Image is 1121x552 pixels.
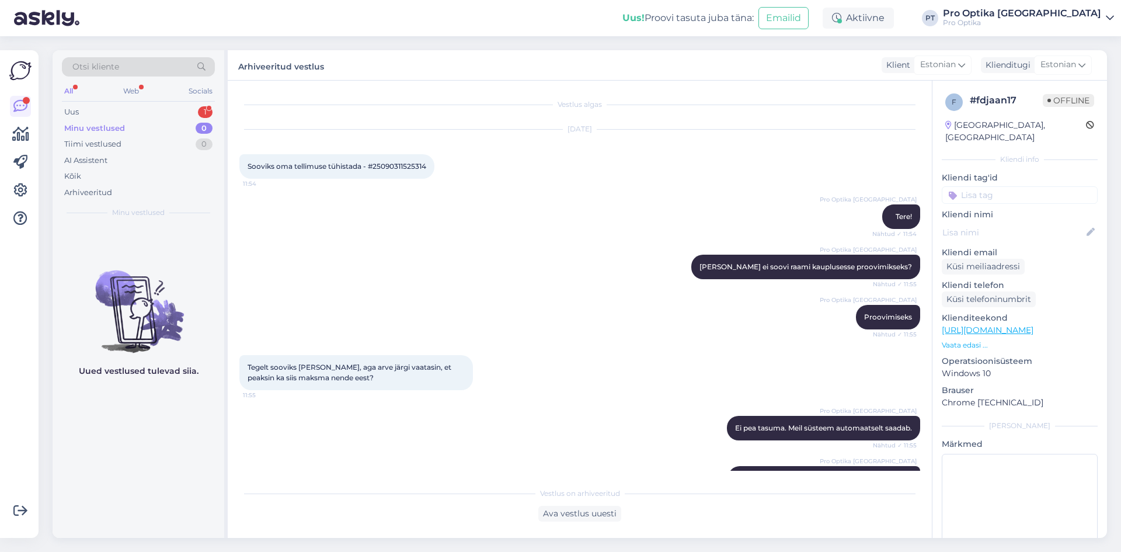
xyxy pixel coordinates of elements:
[942,186,1098,204] input: Lisa tag
[882,59,910,71] div: Klient
[9,60,32,82] img: Askly Logo
[942,355,1098,367] p: Operatsioonisüsteem
[823,8,894,29] div: Aktiivne
[72,61,119,73] span: Otsi kliente
[942,172,1098,184] p: Kliendi tag'id
[248,363,453,382] span: Tegelt sooviks [PERSON_NAME], aga arve järgi vaatasin, et peaksin ka siis maksma nende eest?
[699,262,912,271] span: [PERSON_NAME] ei soovi raami kauplusesse proovimikseks?
[64,171,81,182] div: Kõik
[820,457,917,466] span: Pro Optika [GEOGRAPHIC_DATA]
[1043,94,1094,107] span: Offline
[942,384,1098,397] p: Brauser
[942,279,1098,291] p: Kliendi telefon
[196,138,213,150] div: 0
[820,245,917,254] span: Pro Optika [GEOGRAPHIC_DATA]
[942,438,1098,450] p: Märkmed
[112,207,165,218] span: Minu vestlused
[942,259,1025,275] div: Küsi meiliaadressi
[239,99,920,110] div: Vestlus algas
[942,154,1098,165] div: Kliendi info
[1040,58,1076,71] span: Estonian
[952,98,956,106] span: f
[942,367,1098,380] p: Windows 10
[64,138,121,150] div: Tiimi vestlused
[62,84,75,99] div: All
[873,330,917,339] span: Nähtud ✓ 11:55
[942,209,1098,221] p: Kliendi nimi
[238,57,324,73] label: Arhiveeritud vestlus
[942,340,1098,350] p: Vaata edasi ...
[920,58,956,71] span: Estonian
[942,397,1098,409] p: Chrome [TECHNICAL_ID]
[896,212,912,221] span: Tere!
[942,291,1036,307] div: Küsi telefoninumbrit
[873,441,917,450] span: Nähtud ✓ 11:55
[820,407,917,415] span: Pro Optika [GEOGRAPHIC_DATA]
[198,106,213,118] div: 1
[758,7,809,29] button: Emailid
[64,106,79,118] div: Uus
[735,423,912,432] span: Ei pea tasuma. Meil süsteem automaatselt saadab.
[943,18,1101,27] div: Pro Optika
[53,249,224,355] img: No chats
[943,9,1101,18] div: Pro Optika [GEOGRAPHIC_DATA]
[64,187,112,199] div: Arhiveeritud
[872,230,917,238] span: Nähtud ✓ 11:54
[540,488,620,499] span: Vestlus on arhiveeritud
[239,124,920,134] div: [DATE]
[922,10,938,26] div: PT
[945,119,1086,144] div: [GEOGRAPHIC_DATA], [GEOGRAPHIC_DATA]
[248,162,426,171] span: Sooviks oma tellimuse tühistada - #25090311525314
[942,421,1098,431] div: [PERSON_NAME]
[820,195,917,204] span: Pro Optika [GEOGRAPHIC_DATA]
[981,59,1031,71] div: Klienditugi
[873,280,917,289] span: Nähtud ✓ 11:55
[820,296,917,304] span: Pro Optika [GEOGRAPHIC_DATA]
[64,123,125,134] div: Minu vestlused
[970,93,1043,107] div: # fdjaan17
[243,391,287,400] span: 11:55
[243,179,287,188] span: 11:54
[121,84,141,99] div: Web
[196,123,213,134] div: 0
[64,155,107,166] div: AI Assistent
[864,313,912,321] span: Proovimiseks
[186,84,215,99] div: Socials
[943,9,1114,27] a: Pro Optika [GEOGRAPHIC_DATA]Pro Optika
[942,226,1084,239] input: Lisa nimi
[538,506,621,522] div: Ava vestlus uuesti
[942,312,1098,324] p: Klienditeekond
[942,325,1033,335] a: [URL][DOMAIN_NAME]
[622,11,754,25] div: Proovi tasuta juba täna:
[942,247,1098,259] p: Kliendi email
[79,365,199,377] p: Uued vestlused tulevad siia.
[622,12,645,23] b: Uus!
